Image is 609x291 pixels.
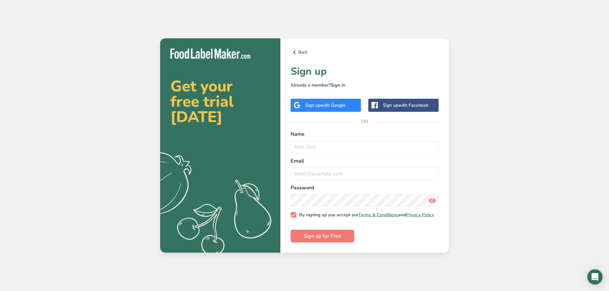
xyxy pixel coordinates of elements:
span: OR [355,112,374,131]
input: John Doe [291,141,439,153]
span: with Google [321,102,346,108]
a: Privacy Policy [406,212,434,218]
span: Sign up for Free [304,232,341,240]
h1: Sign up [291,64,439,79]
div: Open Intercom Messenger [587,269,603,285]
img: Food Label Maker [170,49,250,59]
button: Sign up for Free [291,230,354,242]
span: By signing up you accept our and [296,212,434,218]
div: Sign up [383,102,428,109]
a: Terms & Conditions [358,212,398,218]
a: Sign in [331,82,345,88]
div: Sign up [305,102,346,109]
label: Name [291,130,439,138]
label: Email [291,157,439,165]
input: email@example.com [291,167,439,180]
a: Back [291,49,439,56]
label: Password [291,184,439,192]
h2: Get your free trial [DATE] [170,79,270,125]
p: Already a member? [291,82,439,88]
span: with Facebook [398,102,428,108]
